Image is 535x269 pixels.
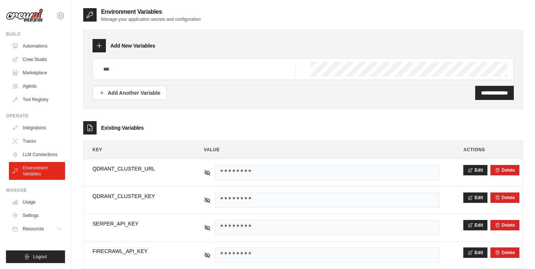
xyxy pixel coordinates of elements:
a: Traces [9,135,65,147]
button: Logout [6,250,65,263]
a: Automations [9,40,65,52]
button: Edit [463,247,487,258]
button: Edit [463,192,487,203]
th: Key [84,141,189,159]
span: SERPER_API_KEY [93,220,180,227]
button: Delete [495,222,515,228]
span: Logout [33,254,47,260]
th: Value [195,141,449,159]
button: Add Another Variable [93,86,167,100]
a: Marketplace [9,67,65,79]
a: Crew Studio [9,54,65,65]
div: Build [6,31,65,37]
button: Edit [463,165,487,175]
a: Usage [9,196,65,208]
a: LLM Connections [9,149,65,161]
div: Add Another Variable [99,89,160,97]
h3: Existing Variables [101,124,144,132]
img: Logo [6,9,43,23]
a: Integrations [9,122,65,134]
span: FIRECRAWL_API_KEY [93,247,180,255]
th: Actions [454,141,523,159]
span: QDRANT_CLUSTER_KEY [93,192,180,200]
button: Delete [495,250,515,256]
a: Tool Registry [9,94,65,106]
button: Edit [463,220,487,230]
span: Resources [23,226,44,232]
button: Delete [495,195,515,201]
h3: Add New Variables [110,42,155,49]
button: Resources [9,223,65,235]
h2: Environment Variables [101,7,201,16]
span: QDRANT_CLUSTER_URL [93,165,180,172]
a: Settings [9,210,65,221]
a: Agents [9,80,65,92]
button: Delete [495,167,515,173]
a: Environment Variables [9,162,65,180]
div: Manage [6,187,65,193]
p: Manage your application secrets and configuration [101,16,201,22]
div: Operate [6,113,65,119]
